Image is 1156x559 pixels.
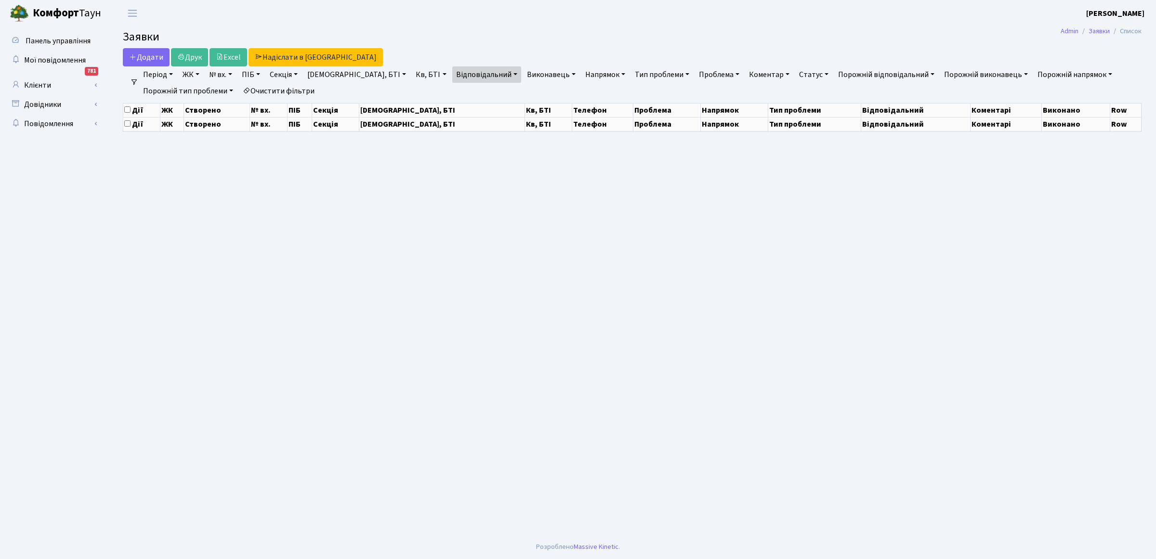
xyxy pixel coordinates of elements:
[1086,8,1144,19] a: [PERSON_NAME]
[523,66,579,83] a: Виконавець
[861,117,971,131] th: Відповідальний
[572,103,633,117] th: Телефон
[239,83,318,99] a: Очистити фільтри
[834,66,938,83] a: Порожній відповідальний
[971,117,1042,131] th: Коментарі
[238,66,264,83] a: ПІБ
[745,66,793,83] a: Коментар
[536,542,620,552] div: Розроблено .
[303,66,410,83] a: [DEMOGRAPHIC_DATA], БТІ
[10,4,29,23] img: logo.png
[525,103,572,117] th: Кв, БТІ
[412,66,450,83] a: Кв, БТІ
[1110,103,1142,117] th: Row
[129,52,163,63] span: Додати
[795,66,832,83] a: Статус
[160,117,184,131] th: ЖК
[120,5,144,21] button: Переключити навігацію
[695,66,743,83] a: Проблема
[1110,26,1142,37] li: Список
[1110,117,1142,131] th: Row
[5,76,101,95] a: Клієнти
[33,5,101,22] span: Таун
[940,66,1032,83] a: Порожній виконавець
[179,66,203,83] a: ЖК
[184,103,250,117] th: Створено
[24,55,86,65] span: Мої повідомлення
[359,117,525,131] th: [DEMOGRAPHIC_DATA], БТІ
[581,66,629,83] a: Напрямок
[184,117,250,131] th: Створено
[452,66,521,83] a: Відповідальний
[5,51,101,70] a: Мої повідомлення781
[288,117,312,131] th: ПІБ
[1089,26,1110,36] a: Заявки
[205,66,236,83] a: № вх.
[1046,21,1156,41] nav: breadcrumb
[574,542,618,552] a: Massive Kinetic
[768,103,861,117] th: Тип проблеми
[861,103,971,117] th: Відповідальний
[768,117,861,131] th: Тип проблеми
[312,117,359,131] th: Секція
[633,117,701,131] th: Проблема
[288,103,312,117] th: ПІБ
[312,103,359,117] th: Секція
[1034,66,1116,83] a: Порожній напрямок
[123,28,159,45] span: Заявки
[701,103,768,117] th: Напрямок
[5,31,101,51] a: Панель управління
[572,117,633,131] th: Телефон
[250,103,287,117] th: № вх.
[1042,117,1110,131] th: Виконано
[701,117,768,131] th: Напрямок
[139,83,237,99] a: Порожній тип проблеми
[33,5,79,21] b: Комфорт
[210,48,247,66] a: Excel
[525,117,572,131] th: Кв, БТІ
[123,48,170,66] a: Додати
[250,117,287,131] th: № вх.
[1042,103,1110,117] th: Виконано
[1061,26,1078,36] a: Admin
[123,103,160,117] th: Дії
[266,66,302,83] a: Секція
[5,95,101,114] a: Довідники
[26,36,91,46] span: Панель управління
[139,66,177,83] a: Період
[85,67,98,76] div: 781
[359,103,525,117] th: [DEMOGRAPHIC_DATA], БТІ
[633,103,701,117] th: Проблема
[249,48,383,66] a: Надіслати в [GEOGRAPHIC_DATA]
[160,103,184,117] th: ЖК
[123,117,160,131] th: Дії
[5,114,101,133] a: Повідомлення
[971,103,1042,117] th: Коментарі
[171,48,208,66] a: Друк
[631,66,693,83] a: Тип проблеми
